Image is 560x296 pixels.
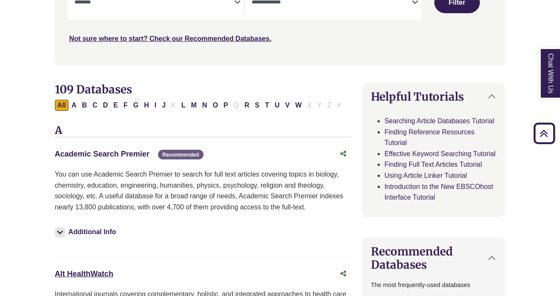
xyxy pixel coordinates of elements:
[283,100,293,111] button: Filter Results V
[189,100,199,111] button: Filter Results M
[335,146,352,162] button: Share this database
[242,100,252,111] button: Filter Results R
[55,101,345,108] div: Alpha-list to filter by first letter of database name
[55,169,352,212] p: You can use Academic Search Premier to search for full text articles covering topics in biology, ...
[152,100,159,111] button: Filter Results I
[210,100,221,111] button: Filter Results O
[55,226,119,238] button: Additional Info
[121,100,130,111] button: Filter Results F
[371,280,497,290] p: The most frequently-used databases
[55,125,352,137] h3: A
[362,238,505,278] button: Recommended Databases
[90,100,100,111] button: Filter Results C
[158,150,203,160] span: Recommended
[159,100,168,111] button: Filter Results J
[69,100,79,111] button: Filter Results A
[131,100,141,111] button: Filter Results G
[385,172,467,179] a: Using Article Linker Tutorial
[293,100,304,111] button: Filter Results W
[55,100,69,111] button: All
[141,100,152,111] button: Filter Results H
[262,100,272,111] button: Filter Results T
[385,150,496,157] a: Effective Keyword Searching Tutorial
[221,100,231,111] button: Filter Results P
[385,128,475,147] a: Finding Reference Resources Tutorial
[253,100,262,111] button: Filter Results S
[531,128,558,139] a: Back to Top
[55,82,132,96] span: 109 Databases
[200,100,210,111] button: Filter Results N
[101,100,111,111] button: Filter Results D
[362,83,505,110] button: Helpful Tutorials
[385,183,493,201] a: Introduction to the New EBSCOhost Interface Tutorial
[69,35,272,42] a: Not sure where to start? Check our Recommended Databases.
[111,100,121,111] button: Filter Results E
[55,270,113,278] a: Alt HealthWatch
[335,266,352,282] button: Share this database
[80,100,90,111] button: Filter Results B
[385,117,494,125] a: Searching Article Databases Tutorial
[179,100,188,111] button: Filter Results L
[55,150,149,158] a: Academic Search Premier
[385,161,482,168] a: Finding Full Text Articles Tutorial
[272,100,282,111] button: Filter Results U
